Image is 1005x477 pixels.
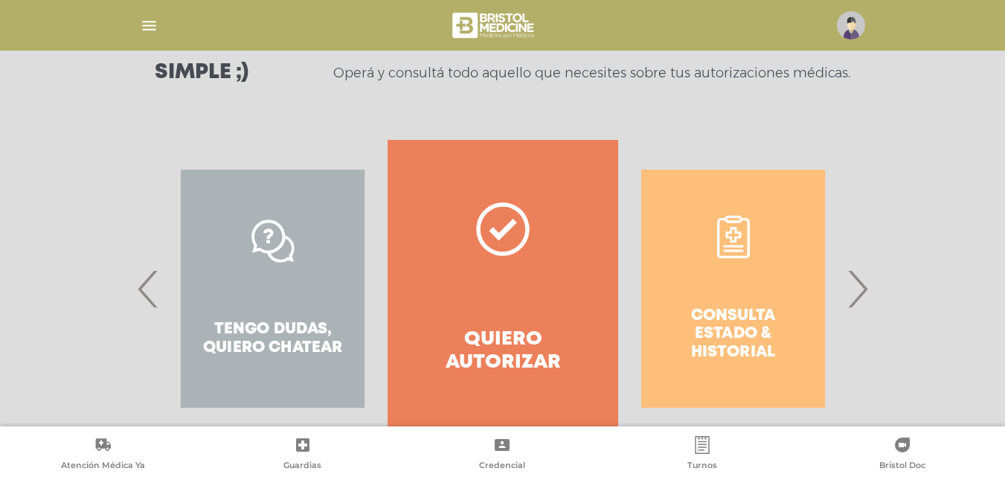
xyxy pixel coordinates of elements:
img: bristol-medicine-blanco.png [450,7,539,43]
a: Atención Médica Ya [3,436,203,474]
img: profile-placeholder.svg [837,11,865,39]
span: Bristol Doc [879,460,925,473]
img: Cober_menu-lines-white.svg [140,16,158,35]
a: Quiero autorizar [388,140,617,438]
span: Guardias [283,460,321,473]
span: Next [843,249,872,329]
span: Credencial [479,460,525,473]
span: Atención Médica Ya [61,460,145,473]
a: Guardias [203,436,403,474]
p: Operá y consultá todo aquello que necesites sobre tus autorizaciones médicas. [333,64,850,82]
a: Turnos [603,436,803,474]
h3: Simple ;) [155,63,248,83]
h4: Quiero autorizar [414,328,591,374]
a: Bristol Doc [802,436,1002,474]
span: Previous [134,249,163,329]
a: Credencial [402,436,603,474]
span: Turnos [687,460,717,473]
